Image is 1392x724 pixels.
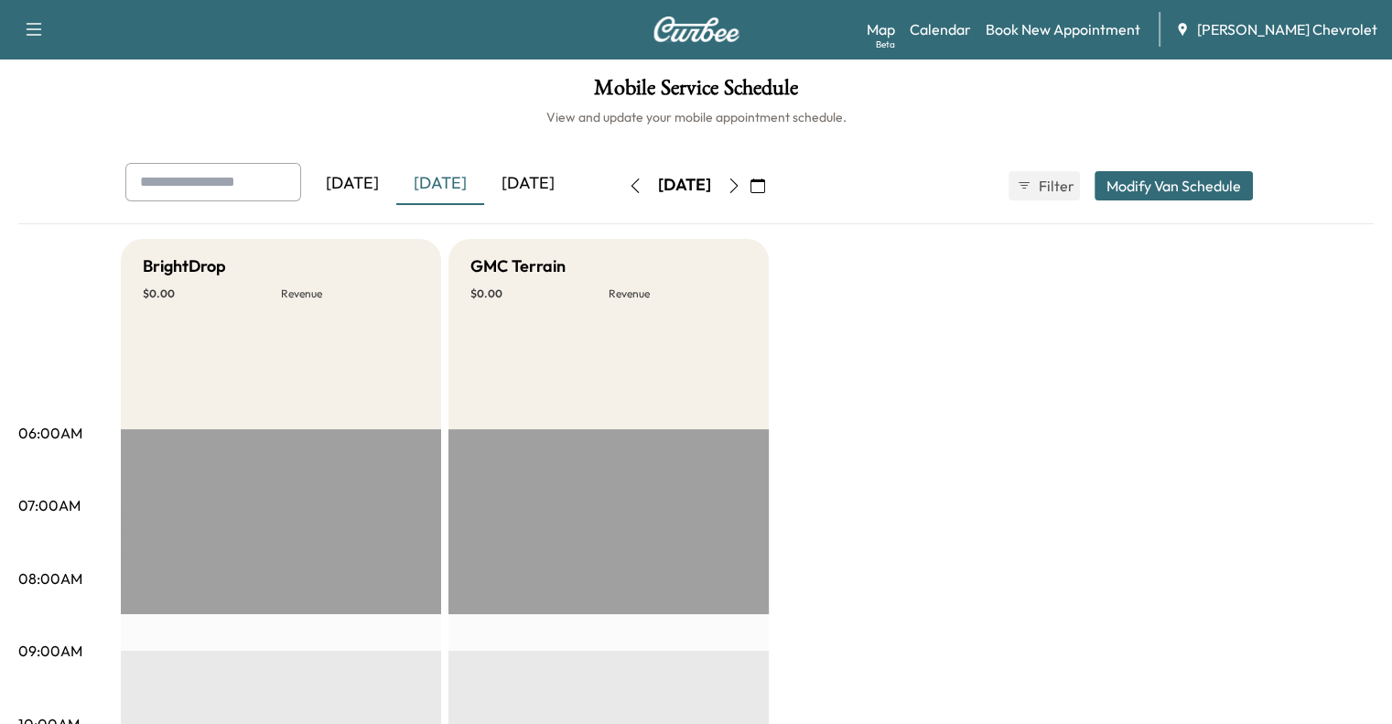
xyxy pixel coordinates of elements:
p: Revenue [281,286,419,301]
button: Filter [1009,171,1080,200]
img: Curbee Logo [653,16,740,42]
p: Revenue [609,286,747,301]
button: Modify Van Schedule [1095,171,1253,200]
div: [DATE] [396,163,484,205]
a: Book New Appointment [986,18,1140,40]
h6: View and update your mobile appointment schedule. [18,108,1374,126]
p: 07:00AM [18,494,81,516]
h5: GMC Terrain [470,254,566,279]
h5: BrightDrop [143,254,226,279]
p: 08:00AM [18,567,82,589]
p: 06:00AM [18,422,82,444]
span: [PERSON_NAME] Chevrolet [1197,18,1377,40]
div: [DATE] [658,174,711,197]
p: $ 0.00 [470,286,609,301]
span: Filter [1039,175,1072,197]
a: MapBeta [867,18,895,40]
h1: Mobile Service Schedule [18,77,1374,108]
div: [DATE] [484,163,572,205]
p: $ 0.00 [143,286,281,301]
a: Calendar [910,18,971,40]
div: Beta [876,38,895,51]
p: 09:00AM [18,640,82,662]
div: [DATE] [308,163,396,205]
